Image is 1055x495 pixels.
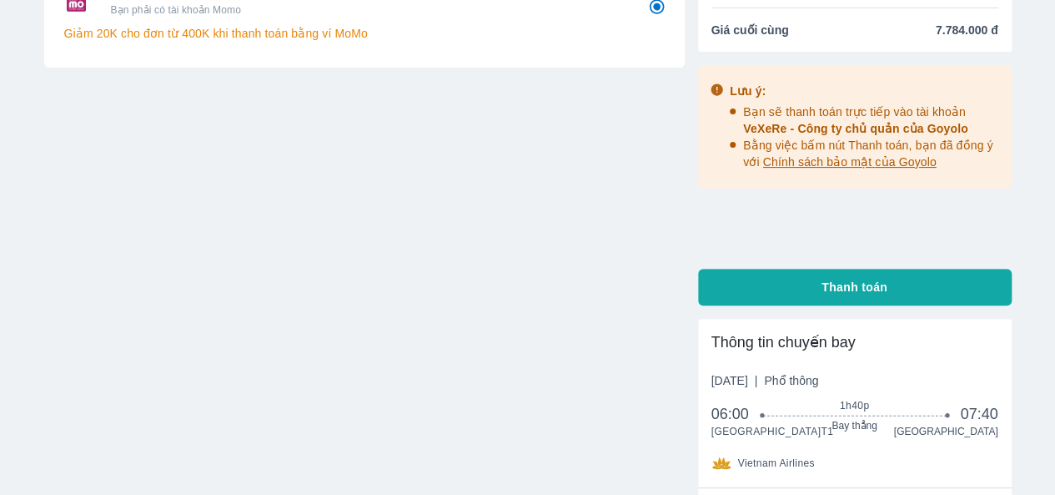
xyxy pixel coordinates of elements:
[711,404,763,424] span: 06:00
[698,269,1012,306] button: Thanh toán
[936,22,998,38] span: 7.784.000 đ
[738,457,815,470] span: Vietnam Airlines
[743,105,968,135] span: Bạn sẽ thanh toán trực tiếp vào tài khoản
[711,22,789,38] span: Giá cuối cùng
[711,332,998,352] div: Thông tin chuyến bay
[762,419,947,432] span: Bay thẳng
[821,279,887,295] span: Thanh toán
[64,25,665,42] p: Giảm 20K cho đơn từ 400K khi thanh toán bằng ví MoMo
[763,155,937,169] span: Chính sách bảo mật của Goyolo
[762,399,947,412] span: 1h40p
[960,404,997,424] span: 07:40
[764,374,818,387] span: Phổ thông
[111,3,625,17] p: Bạn phải có tài khoản Momo
[730,83,1000,99] div: Lưu ý:
[743,137,1000,170] p: Bằng việc bấm nút Thanh toán, bạn đã đồng ý với
[755,374,758,387] span: |
[711,372,819,389] span: [DATE]
[743,122,968,135] span: VeXeRe - Công ty chủ quản của Goyolo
